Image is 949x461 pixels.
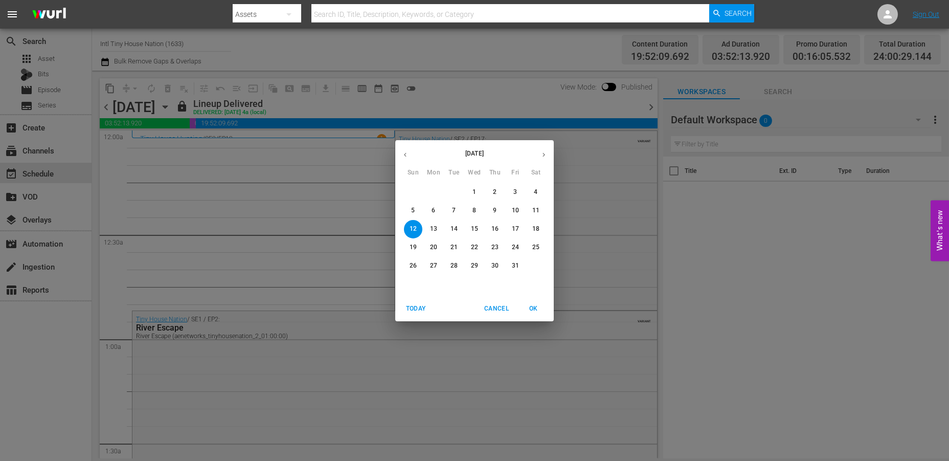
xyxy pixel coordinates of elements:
button: 7 [445,202,463,220]
p: 4 [534,188,537,196]
p: 6 [432,206,435,215]
span: Fri [506,168,525,178]
button: 31 [506,257,525,275]
p: 17 [512,225,519,233]
button: 6 [424,202,443,220]
button: 21 [445,238,463,257]
p: 12 [410,225,417,233]
p: [DATE] [415,149,534,158]
button: 15 [465,220,484,238]
button: 3 [506,183,525,202]
button: 26 [404,257,422,275]
p: 21 [450,243,458,252]
span: OK [521,303,546,314]
span: Sat [527,168,545,178]
p: 16 [491,225,499,233]
p: 28 [450,261,458,270]
button: 11 [527,202,545,220]
p: 10 [512,206,519,215]
p: 27 [430,261,437,270]
p: 29 [471,261,478,270]
button: 29 [465,257,484,275]
button: Cancel [480,300,513,317]
button: 1 [465,183,484,202]
button: 4 [527,183,545,202]
p: 14 [450,225,458,233]
button: 5 [404,202,422,220]
button: 9 [486,202,504,220]
button: 16 [486,220,504,238]
button: 19 [404,238,422,257]
button: 2 [486,183,504,202]
span: menu [6,8,18,20]
p: 18 [532,225,539,233]
p: 23 [491,243,499,252]
p: 8 [472,206,476,215]
button: OK [517,300,550,317]
p: 3 [513,188,517,196]
span: Wed [465,168,484,178]
p: 19 [410,243,417,252]
span: Cancel [484,303,509,314]
p: 1 [472,188,476,196]
button: 24 [506,238,525,257]
button: 22 [465,238,484,257]
p: 13 [430,225,437,233]
button: 30 [486,257,504,275]
span: Search [725,4,752,23]
span: Thu [486,168,504,178]
button: 20 [424,238,443,257]
img: ans4CAIJ8jUAAAAAAAAAAAAAAAAAAAAAAAAgQb4GAAAAAAAAAAAAAAAAAAAAAAAAJMjXAAAAAAAAAAAAAAAAAAAAAAAAgAT5G... [25,3,74,27]
p: 31 [512,261,519,270]
span: Today [403,303,428,314]
button: 25 [527,238,545,257]
span: Mon [424,168,443,178]
button: 23 [486,238,504,257]
button: 12 [404,220,422,238]
p: 20 [430,243,437,252]
button: 28 [445,257,463,275]
p: 22 [471,243,478,252]
button: 18 [527,220,545,238]
button: 17 [506,220,525,238]
p: 9 [493,206,496,215]
p: 30 [491,261,499,270]
p: 24 [512,243,519,252]
a: Sign Out [913,10,939,18]
p: 25 [532,243,539,252]
p: 2 [493,188,496,196]
button: 27 [424,257,443,275]
button: 13 [424,220,443,238]
button: Today [399,300,432,317]
p: 15 [471,225,478,233]
p: 11 [532,206,539,215]
span: Sun [404,168,422,178]
button: Open Feedback Widget [931,200,949,261]
p: 7 [452,206,456,215]
p: 5 [411,206,415,215]
p: 26 [410,261,417,270]
button: 14 [445,220,463,238]
button: 10 [506,202,525,220]
span: Tue [445,168,463,178]
button: 8 [465,202,484,220]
